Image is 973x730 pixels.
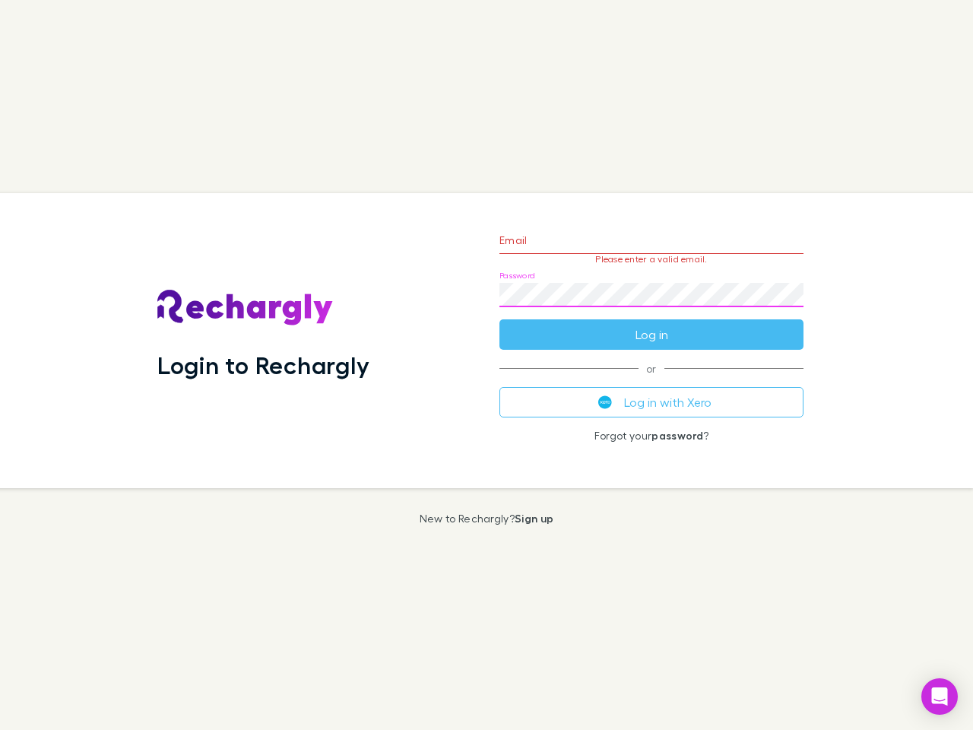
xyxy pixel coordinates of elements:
[157,351,369,379] h1: Login to Rechargly
[651,429,703,442] a: password
[499,430,803,442] p: Forgot your ?
[499,254,803,265] p: Please enter a valid email.
[499,270,535,281] label: Password
[499,368,803,369] span: or
[420,513,554,525] p: New to Rechargly?
[157,290,334,326] img: Rechargly's Logo
[921,678,958,715] div: Open Intercom Messenger
[515,512,553,525] a: Sign up
[499,319,803,350] button: Log in
[598,395,612,409] img: Xero's logo
[499,387,803,417] button: Log in with Xero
